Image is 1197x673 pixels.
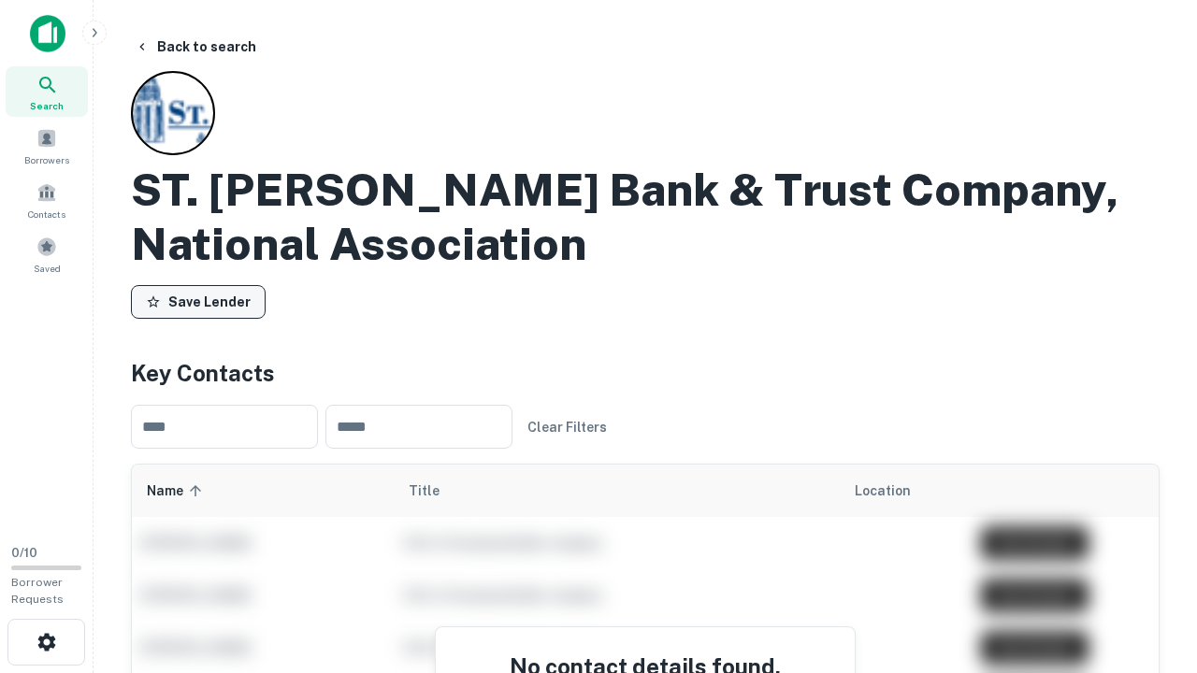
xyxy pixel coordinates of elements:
span: Borrower Requests [11,576,64,606]
h4: Key Contacts [131,356,1160,390]
a: Search [6,66,88,117]
span: Search [30,98,64,113]
span: Borrowers [24,152,69,167]
span: Saved [34,261,61,276]
button: Save Lender [131,285,266,319]
button: Back to search [127,30,264,64]
span: 0 / 10 [11,546,37,560]
a: Contacts [6,175,88,225]
iframe: Chat Widget [1103,523,1197,613]
a: Saved [6,229,88,279]
a: Borrowers [6,121,88,171]
h2: ST. [PERSON_NAME] Bank & Trust Company, National Association [131,163,1160,270]
button: Clear Filters [520,410,614,444]
img: capitalize-icon.png [30,15,65,52]
span: Contacts [28,207,65,222]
